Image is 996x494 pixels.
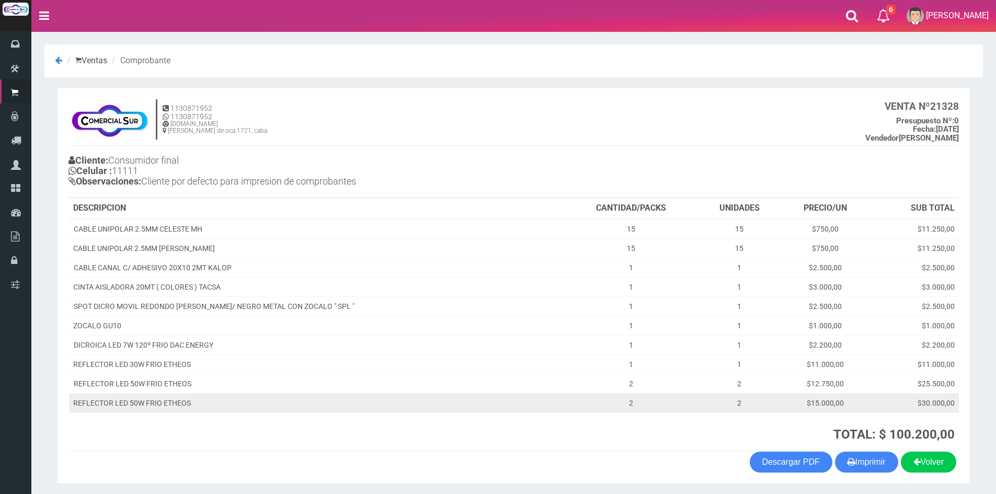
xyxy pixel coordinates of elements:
[885,100,930,112] strong: VENTA Nº
[698,198,781,219] th: UNIDADES
[781,198,869,219] th: PRECIO/UN
[896,116,959,125] b: 0
[69,296,564,316] td: SPOT DICRO MOVIL REDONDO [PERSON_NAME]/ NEGRO METAL CON ZOCALO " SPL "
[564,316,698,335] td: 1
[869,258,959,277] td: $2.500,00
[869,335,959,354] td: $2.200,00
[896,116,954,125] strong: Presupuesto Nº:
[869,374,959,393] td: $25.500,00
[781,374,869,393] td: $12.750,00
[564,219,698,239] td: 15
[68,99,151,141] img: f695dc5f3a855ddc19300c990e0c55a2.jpg
[869,393,959,412] td: $30.000,00
[913,124,936,134] strong: Fecha:
[869,219,959,239] td: $11.250,00
[698,258,781,277] td: 1
[781,316,869,335] td: $1.000,00
[69,238,564,258] td: CABLE UNIPOLAR 2.5MM [PERSON_NAME]
[835,452,898,473] button: Imprimir
[869,238,959,258] td: $11.250,00
[564,258,698,277] td: 1
[564,393,698,412] td: 2
[698,393,781,412] td: 2
[781,354,869,374] td: $11.000,00
[69,354,564,374] td: REFLECTOR LED 30W FRIO ETHEOS
[698,238,781,258] td: 15
[564,296,698,316] td: 1
[869,354,959,374] td: $11.000,00
[865,133,899,143] strong: Vendedor
[64,55,107,67] li: Ventas
[69,393,564,412] td: REFLECTOR LED 50W FRIO ETHEOS
[68,176,141,187] b: Observaciones:
[869,198,959,219] th: SUB TOTAL
[3,3,29,16] img: Logo grande
[698,296,781,316] td: 1
[69,277,564,296] td: CINTA AISLADORA 20MT ( COLORES ) TACSA
[869,296,959,316] td: $2.500,00
[698,277,781,296] td: 1
[564,238,698,258] td: 15
[781,258,869,277] td: $2.500,00
[68,155,108,166] b: Cliente:
[564,354,698,374] td: 1
[781,219,869,239] td: $750,00
[885,100,959,112] b: 21328
[781,238,869,258] td: $750,00
[781,277,869,296] td: $3.000,00
[750,452,832,473] a: Descargar PDF
[163,121,267,134] h6: [DOMAIN_NAME] [PERSON_NAME] de oca 1721, caba
[886,5,896,15] span: 6
[69,316,564,335] td: ZOCALO GU10
[69,258,564,277] td: CABLE CANAL C/ ADHESIVO 20X10 2MT KALOP
[564,374,698,393] td: 2
[68,153,514,191] h4: Consumidor final 11111 Cliente por defecto para impresion de comprobantes
[69,219,564,239] td: CABLE UNIPOLAR 2.5MM CELESTE MH
[109,55,170,67] li: Comprobante
[865,133,959,143] b: [PERSON_NAME]
[564,198,698,219] th: CANTIDAD/PACKS
[781,393,869,412] td: $15.000,00
[69,198,564,219] th: DESCRIPCION
[901,452,956,473] a: Volver
[698,354,781,374] td: 1
[781,296,869,316] td: $2.500,00
[69,374,564,393] td: REFLECTOR LED 50W FRIO ETHEOS
[69,335,564,354] td: DICROICA LED 7W 120º FRIO DAC ENERGY
[907,7,924,25] img: User Image
[698,374,781,393] td: 2
[869,316,959,335] td: $1.000,00
[698,316,781,335] td: 1
[564,335,698,354] td: 1
[698,219,781,239] td: 15
[926,10,989,20] span: [PERSON_NAME]
[564,277,698,296] td: 1
[869,277,959,296] td: $3.000,00
[913,124,959,134] b: [DATE]
[781,335,869,354] td: $2.200,00
[163,105,267,121] h5: 1130871952 1130871952
[698,335,781,354] td: 1
[68,165,112,176] b: Celular :
[833,427,955,442] strong: TOTAL: $ 100.200,00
